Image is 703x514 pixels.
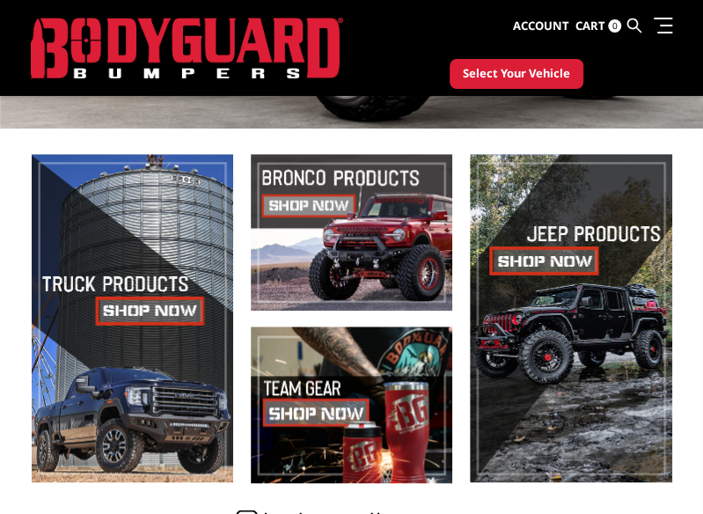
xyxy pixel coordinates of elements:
[513,3,569,50] a: Account
[615,430,703,514] iframe: Chat Widget
[575,18,605,33] span: Cart
[450,59,583,89] button: Select Your Vehicle
[463,65,570,83] span: Select Your Vehicle
[513,18,569,33] span: Account
[31,18,343,79] img: BODYGUARD BUMPERS
[575,3,621,50] a: Cart 0
[608,19,621,33] span: 0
